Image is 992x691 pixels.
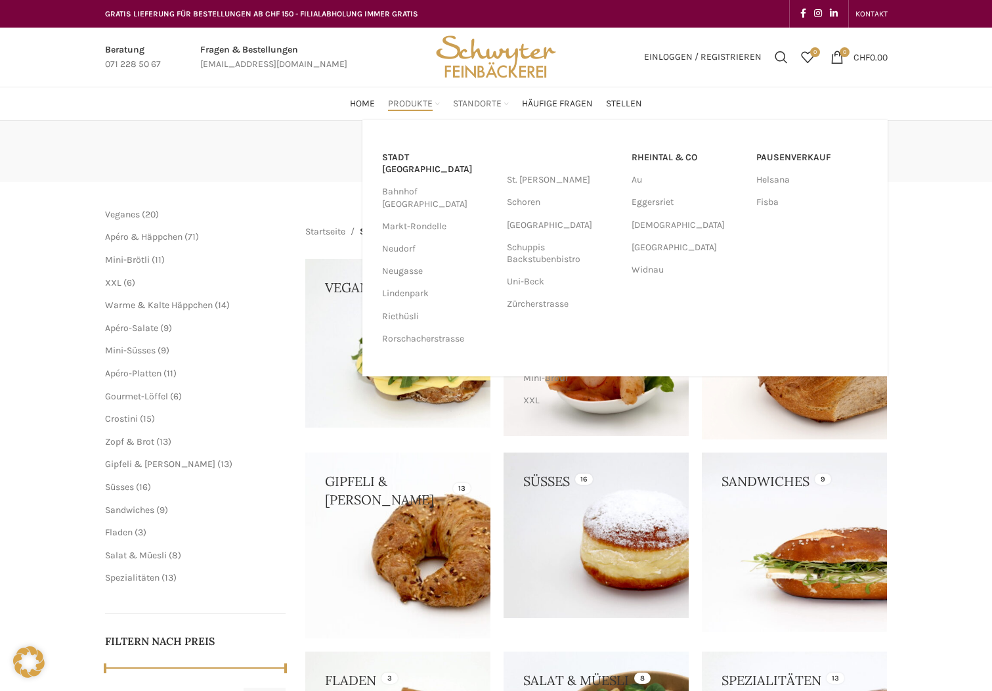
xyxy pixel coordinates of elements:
[105,43,161,72] a: Infobox link
[382,215,494,238] a: Markt-Rondelle
[382,260,494,282] a: Neugasse
[105,481,134,493] a: Süsses
[105,572,160,583] a: Spezialitäten
[849,1,894,27] div: Secondary navigation
[105,550,167,561] a: Salat & Müesli
[632,191,743,213] a: Eggersriet
[105,504,154,516] a: Sandwiches
[163,323,169,334] span: 9
[167,368,173,379] span: 11
[453,91,509,117] a: Standorte
[523,412,666,434] a: Warme & Kalte Häppchen
[796,5,810,23] a: Facebook social link
[523,367,666,390] a: Mini-Brötli
[382,238,494,260] a: Neudorf
[105,391,168,402] a: Gourmet-Löffel
[105,368,162,379] a: Apéro-Platten
[507,293,618,315] a: Zürcherstrasse
[218,300,226,311] span: 14
[165,572,173,583] span: 13
[105,254,150,265] a: Mini-Brötli
[105,9,418,18] span: GRATIS LIEFERUNG FÜR BESTELLUNGEN AB CHF 150 - FILIALABHOLUNG IMMER GRATIS
[756,146,868,169] a: Pausenverkauf
[382,305,494,328] a: Riethüsli
[826,5,842,23] a: Linkedin social link
[507,214,618,236] a: [GEOGRAPHIC_DATA]
[105,436,154,447] a: Zopf & Brot
[522,91,593,117] a: Häufige Fragen
[143,413,152,424] span: 15
[98,91,894,117] div: Main navigation
[756,191,868,213] a: Fisba
[637,44,768,70] a: Einloggen / Registrieren
[768,44,794,70] a: Suchen
[350,91,375,117] a: Home
[794,44,821,70] div: Meine Wunschliste
[360,225,382,239] span: Shop
[105,634,286,648] h5: Filtern nach Preis
[382,282,494,305] a: Lindenpark
[632,146,743,169] a: RHEINTAL & CO
[522,98,593,110] span: Häufige Fragen
[632,236,743,259] a: [GEOGRAPHIC_DATA]
[507,236,618,271] a: Schuppis Backstubenbistro
[160,436,168,447] span: 13
[855,1,888,27] a: KONTAKT
[105,209,140,220] span: Veganes
[382,146,494,181] a: Stadt [GEOGRAPHIC_DATA]
[105,527,133,538] a: Fladen
[756,169,868,191] a: Helsana
[431,51,560,62] a: Site logo
[105,300,213,311] a: Warme & Kalte Häppchen
[824,44,894,70] a: 0 CHF0.00
[606,98,642,110] span: Stellen
[853,51,870,62] span: CHF
[305,225,345,239] a: Startseite
[453,98,502,110] span: Standorte
[632,214,743,236] a: [DEMOGRAPHIC_DATA]
[188,231,196,242] span: 71
[810,5,826,23] a: Instagram social link
[139,481,148,493] span: 16
[160,504,165,516] span: 9
[632,169,743,191] a: Au
[138,527,143,538] span: 3
[105,458,215,470] a: Gipfeli & [PERSON_NAME]
[431,28,560,87] img: Bäckerei Schwyter
[350,98,375,110] span: Home
[853,51,888,62] bdi: 0.00
[145,209,156,220] span: 20
[382,181,494,215] a: Bahnhof [GEOGRAPHIC_DATA]
[105,413,138,424] a: Crostini
[105,323,158,334] a: Apéro-Salate
[855,9,888,18] span: KONTAKT
[507,169,618,191] a: St. [PERSON_NAME]
[507,191,618,213] a: Schoren
[388,98,433,110] span: Produkte
[388,91,440,117] a: Produkte
[305,225,382,239] nav: Breadcrumb
[200,43,347,72] a: Infobox link
[105,231,183,242] a: Apéro & Häppchen
[810,47,820,57] span: 0
[127,277,132,288] span: 6
[794,44,821,70] a: 0
[105,345,156,356] a: Mini-Süsses
[507,271,618,293] a: Uni-Beck
[632,259,743,281] a: Widnau
[523,390,666,412] a: XXL
[105,277,121,288] a: XXL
